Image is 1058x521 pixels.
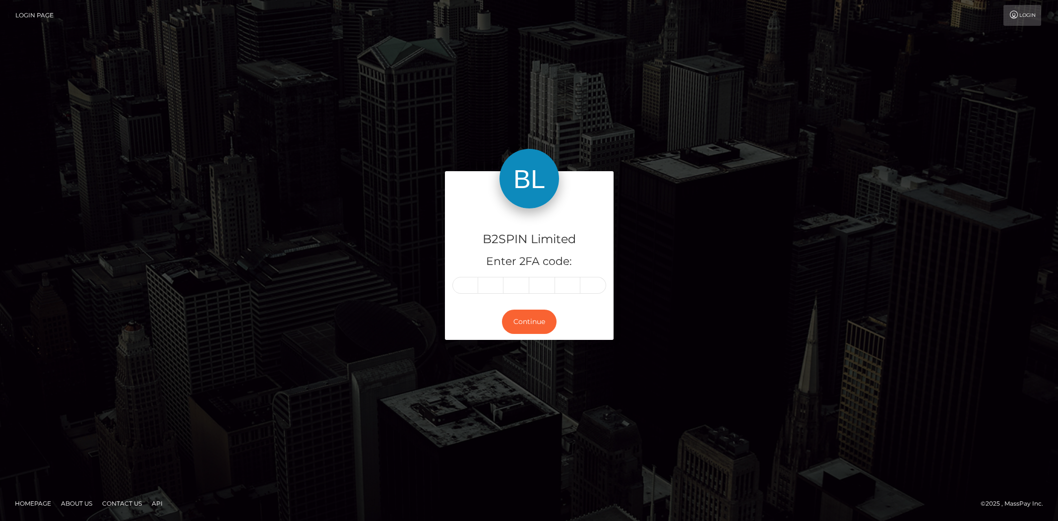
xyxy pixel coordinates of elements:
a: Login [1003,5,1041,26]
a: Login Page [15,5,54,26]
a: About Us [57,496,96,511]
div: © 2025 , MassPay Inc. [981,498,1051,509]
a: Homepage [11,496,55,511]
button: Continue [502,310,557,334]
a: API [148,496,167,511]
h4: B2SPIN Limited [452,231,606,248]
a: Contact Us [98,496,146,511]
img: B2SPIN Limited [499,149,559,208]
h5: Enter 2FA code: [452,254,606,269]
